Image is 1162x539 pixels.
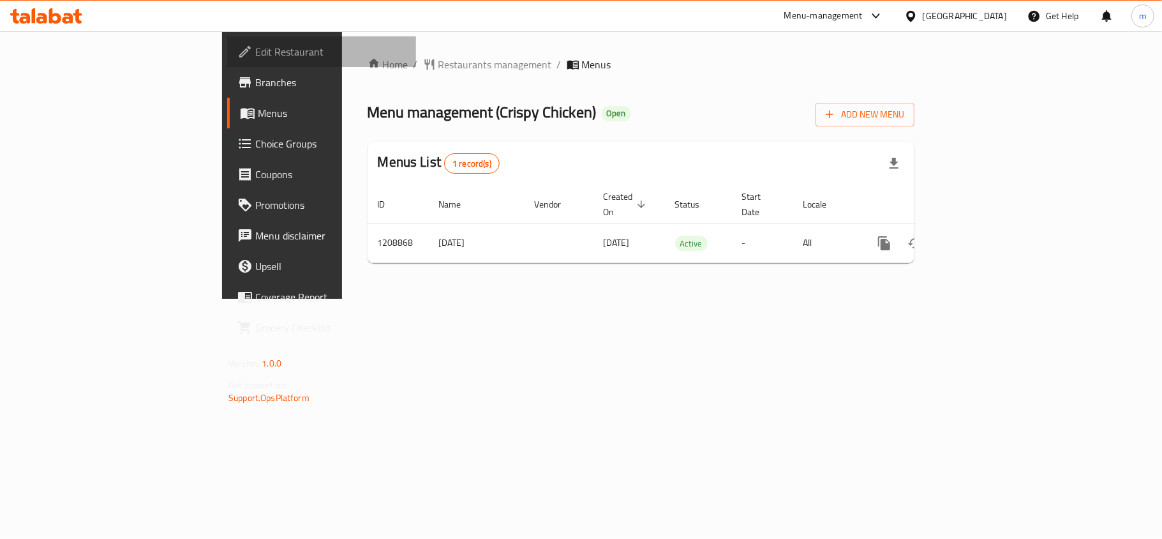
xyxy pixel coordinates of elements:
span: Promotions [255,197,406,213]
div: Total records count [444,153,500,174]
td: All [793,224,859,262]
a: Choice Groups [227,128,416,159]
a: Edit Restaurant [227,36,416,67]
div: Open [602,106,631,121]
span: Add New Menu [826,107,904,123]
span: Edit Restaurant [255,44,406,59]
div: Active [675,236,708,251]
span: Menu disclaimer [255,228,406,243]
table: enhanced table [368,185,1002,263]
li: / [557,57,562,72]
a: Menus [227,98,416,128]
span: m [1139,9,1147,23]
span: Status [675,197,717,212]
span: Start Date [742,189,778,220]
span: [DATE] [604,234,630,251]
th: Actions [859,185,1002,224]
a: Promotions [227,190,416,220]
a: Upsell [227,251,416,282]
button: more [869,228,900,259]
div: Export file [879,148,909,179]
span: Created On [604,189,650,220]
span: Name [439,197,478,212]
button: Change Status [900,228,930,259]
div: Menu-management [784,8,863,24]
td: [DATE] [429,224,525,262]
span: Active [675,236,708,251]
nav: breadcrumb [368,57,914,72]
span: Open [602,108,631,119]
a: Coverage Report [227,282,416,312]
span: Grocery Checklist [255,320,406,335]
a: Branches [227,67,416,98]
span: 1.0.0 [262,355,281,372]
span: Restaurants management [438,57,552,72]
span: Coupons [255,167,406,182]
span: Coverage Report [255,289,406,305]
td: - [732,224,793,262]
span: Menus [258,105,406,121]
span: Branches [255,75,406,90]
span: ID [378,197,402,212]
div: [GEOGRAPHIC_DATA] [923,9,1007,23]
h2: Menus List [378,153,500,174]
a: Restaurants management [423,57,552,72]
a: Menu disclaimer [227,220,416,251]
span: 1 record(s) [445,158,499,170]
button: Add New Menu [816,103,914,126]
span: Upsell [255,259,406,274]
span: Menus [582,57,611,72]
span: Vendor [535,197,578,212]
a: Support.OpsPlatform [228,390,309,406]
a: Grocery Checklist [227,312,416,343]
span: Locale [803,197,844,212]
span: Menu management ( Crispy Chicken ) [368,98,597,126]
a: Coupons [227,159,416,190]
span: Version: [228,355,260,372]
span: Choice Groups [255,136,406,151]
span: Get support on: [228,377,287,393]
